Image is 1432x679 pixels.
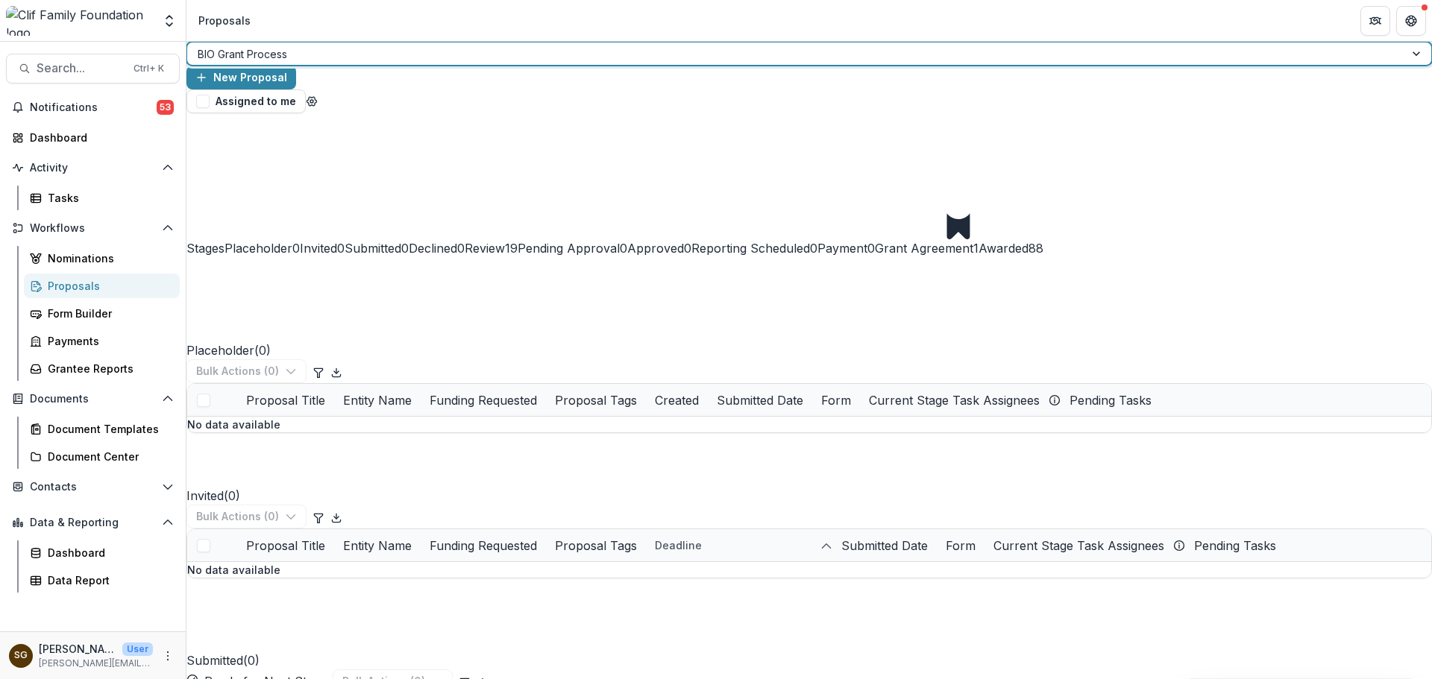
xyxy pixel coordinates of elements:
button: Open Activity [6,156,180,180]
div: Form [812,384,860,416]
div: Form Builder [48,306,168,321]
a: Nominations [24,246,180,271]
button: Partners [1360,6,1390,36]
div: Pending Tasks [1185,529,1285,561]
div: Payments [48,333,168,349]
div: Funding Requested [421,384,546,416]
span: 0 [401,241,409,256]
button: Edit table settings [313,362,324,380]
div: Pending Tasks [1061,384,1161,416]
div: Dashboard [30,130,168,145]
div: Proposal Tags [546,529,646,561]
div: Current Stage Task Assignees [984,529,1185,561]
a: Dashboard [6,125,180,150]
p: No data available [187,562,1431,578]
img: Clif Family Foundation logo [6,6,153,36]
div: Submitted Date [832,529,937,561]
p: [PERSON_NAME][EMAIL_ADDRESS][DOMAIN_NAME] [39,657,153,670]
span: Documents [30,393,156,405]
div: Current Stage Task Assignees [860,391,1049,409]
span: Stages [186,241,224,256]
div: Proposal Tags [546,537,646,555]
div: Grantee Reports [48,361,168,376]
div: Submitted Date [708,391,812,409]
button: Search... [6,54,180,83]
button: Export table data [330,508,342,525]
div: Current Stage Task Assignees [860,384,1061,416]
button: Open Workflows [6,216,180,240]
button: New Proposal [186,66,296,89]
div: Funding Requested [421,391,546,409]
button: Submitted0 [345,175,409,257]
div: Created [646,391,708,409]
button: Awarded88 [979,174,1043,257]
p: No data available [187,417,1431,432]
span: Declined [409,241,457,256]
div: Pending Tasks [1185,537,1285,555]
a: Document Templates [24,417,180,441]
div: Proposal Tags [546,391,646,409]
span: 0 [457,241,465,256]
span: 53 [157,100,174,115]
div: Ctrl + K [131,60,167,77]
span: Reporting Scheduled [691,241,810,256]
span: Review [465,241,505,256]
span: Submitted [345,241,401,256]
span: Pending Approval [518,241,620,256]
span: 0 [867,241,875,256]
div: Proposal Title [237,384,334,416]
button: Assigned to me [186,89,306,113]
button: Pending Approval0 [518,130,627,257]
span: Awarded [979,241,1029,256]
div: Form [937,529,984,561]
div: Proposal Title [237,529,334,561]
p: User [122,642,153,656]
div: Form [812,391,860,409]
div: Deadline [646,529,832,561]
button: Get Help [1396,6,1426,36]
div: Entity Name [334,529,421,561]
a: Form Builder [24,301,180,326]
div: Proposal Title [237,537,334,555]
div: Nominations [48,250,168,266]
button: Open table manager [306,91,318,109]
span: Search... [37,61,125,75]
span: Grant Agreement [875,241,973,256]
button: Open Documents [6,387,180,411]
nav: breadcrumb [192,10,257,31]
div: Created [646,384,708,416]
span: Invited [300,241,337,256]
div: Deadline [646,537,711,553]
button: Open Data & Reporting [6,511,180,534]
button: Open Contacts [6,475,180,499]
a: Data Report [24,568,180,593]
button: Payment0 [817,182,875,257]
a: Grantee Reports [24,356,180,381]
a: Proposals [24,274,180,298]
h2: Placeholder ( 0 ) [186,257,271,359]
button: Placeholder0 [224,164,300,257]
span: Data & Reporting [30,517,156,529]
button: Reporting Scheduled0 [691,113,817,257]
span: 0 [620,241,627,256]
span: 0 [337,241,345,256]
div: Entity Name [334,537,421,555]
div: Proposal Tags [546,384,646,416]
span: 19 [505,241,518,256]
div: Submitted Date [832,537,937,555]
div: Data Report [48,572,168,588]
div: Proposal Title [237,391,334,409]
button: Export table data [330,362,342,380]
h2: Submitted ( 0 ) [186,578,260,669]
div: Dashboard [48,545,168,560]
